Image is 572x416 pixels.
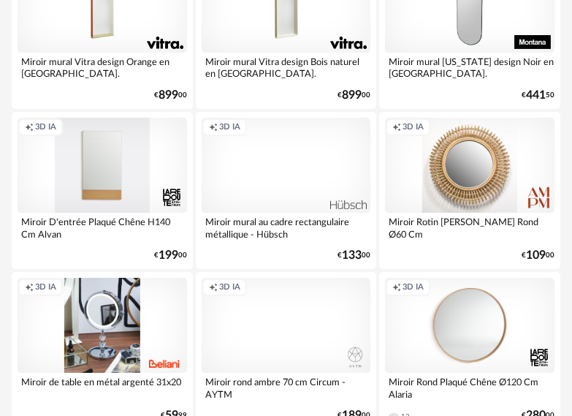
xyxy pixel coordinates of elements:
span: Creation icon [392,282,401,293]
a: Creation icon 3D IA Miroir mural au cadre rectangulaire métallique - Hübsch €13300 [196,112,377,269]
div: € 00 [154,91,187,100]
span: Creation icon [25,282,34,293]
span: Creation icon [392,122,401,133]
span: 3D IA [403,282,424,293]
div: Miroir mural Vitra design Orange en [GEOGRAPHIC_DATA]. [18,53,187,82]
span: 133 [342,251,362,260]
span: 3D IA [219,122,240,133]
div: Miroir Rond Plaqué Chêne Ø120 Cm Alaria [385,373,554,402]
div: Miroir mural Vitra design Bois naturel en [GEOGRAPHIC_DATA]. [202,53,371,82]
div: € 00 [154,251,187,260]
span: 3D IA [35,282,56,293]
div: € 50 [522,91,554,100]
div: Miroir Rotin [PERSON_NAME] Rond Ø60 Cm [385,213,554,242]
div: Miroir D'entrée Plaqué Chêne H140 Cm Alvan [18,213,187,242]
div: € 00 [522,251,554,260]
span: 3D IA [35,122,56,133]
span: 199 [159,251,178,260]
div: € 00 [338,91,370,100]
span: 899 [159,91,178,100]
span: 3D IA [403,122,424,133]
span: Creation icon [209,282,218,293]
div: Miroir rond ambre 70 cm Circum - AYTM [202,373,371,402]
span: 109 [526,251,546,260]
div: € 00 [338,251,370,260]
span: Creation icon [209,122,218,133]
span: 3D IA [219,282,240,293]
span: 441 [526,91,546,100]
div: Miroir mural [US_STATE] design Noir en [GEOGRAPHIC_DATA]. [385,53,554,82]
div: Miroir de table en métal argenté 31x20 [18,373,187,402]
span: Creation icon [25,122,34,133]
a: Creation icon 3D IA Miroir Rotin [PERSON_NAME] Rond Ø60 Cm €10900 [379,112,560,269]
a: Creation icon 3D IA Miroir D'entrée Plaqué Chêne H140 Cm Alvan €19900 [12,112,193,269]
span: 899 [342,91,362,100]
div: Miroir mural au cadre rectangulaire métallique - Hübsch [202,213,371,242]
